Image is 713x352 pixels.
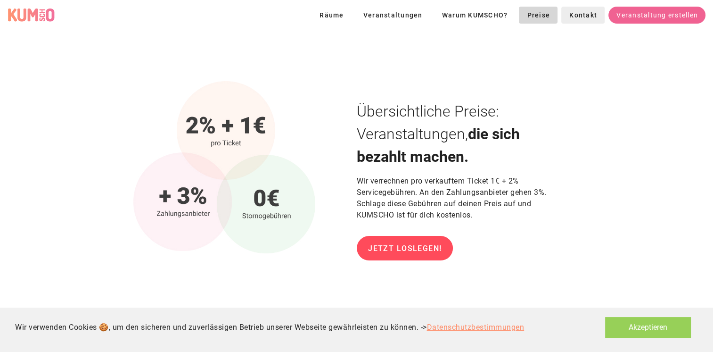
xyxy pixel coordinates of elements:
[311,10,355,19] a: Räume
[357,236,453,260] a: Jetzt loslegen!
[8,8,55,22] div: KUMSCHO Logo
[15,322,524,333] div: Wir verwenden Cookies 🍪, um den sicheren und zuverlässigen Betrieb unserer Webseite gewährleisten...
[319,11,344,19] span: Räume
[608,7,705,24] a: Veranstaltung erstellen
[357,100,569,168] h1: die sich bezahlt machen.
[427,323,525,332] a: Datenschutzbestimmungen
[368,244,442,253] span: Jetzt loslegen!
[8,8,58,22] a: KUMSCHO Logo
[519,7,557,24] a: Preise
[605,317,691,338] button: Akzeptieren
[363,11,423,19] span: Veranstaltungen
[355,7,430,24] a: Veranstaltungen
[526,11,550,19] span: Preise
[569,11,597,19] span: Kontakt
[357,168,569,228] p: Wir verrechnen pro verkauftem Ticket 1€ + 2% Servicegebühren. An den Zahlungsanbieter gehen 3%. S...
[357,102,499,143] span: Übersichtliche Preise: Veranstaltungen,
[561,7,605,24] a: Kontakt
[311,7,352,24] button: Räume
[616,11,698,19] span: Veranstaltung erstellen
[434,7,516,24] a: Warum KUMSCHO?
[442,11,508,19] span: Warum KUMSCHO?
